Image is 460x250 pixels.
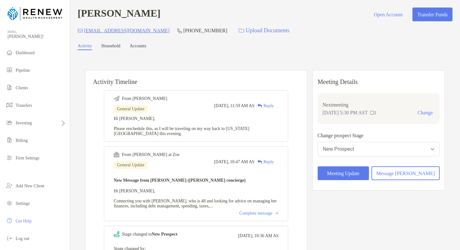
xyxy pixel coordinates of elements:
[114,152,120,158] img: Event icon
[323,146,354,152] div: New Prospect
[114,96,120,102] img: Event icon
[6,182,13,189] img: add_new_client icon
[254,233,279,238] span: 10:36 AM AS
[114,189,277,208] span: Hi [PERSON_NAME], Connecting you with [PERSON_NAME], who is 48 and looking for advice on managing...
[177,28,182,33] img: Phone Icon
[16,103,32,108] span: Transfers
[114,105,147,113] div: General Update
[16,50,35,55] span: Dashboard
[85,70,307,86] h6: Activity Timeline
[254,159,274,165] div: Reply
[235,24,293,37] a: Upload Documents
[122,232,177,237] div: Stage changed to
[6,49,13,56] img: dashboard icon
[371,166,440,180] button: Message [PERSON_NAME]
[84,27,170,34] p: [EMAIL_ADDRESS][DOMAIN_NAME]
[369,8,407,21] button: Open Account
[318,78,440,86] p: Meeting Details
[214,159,229,164] span: [DATE],
[114,231,120,237] img: Event icon
[254,102,274,109] div: Reply
[6,101,13,109] img: transfers icon
[230,159,254,164] span: 10:47 AM AS
[114,161,147,169] div: General Update
[6,66,13,74] img: pipeline icon
[258,160,262,164] img: Reply icon
[239,29,244,33] img: button icon
[16,86,28,90] span: Clients
[16,68,30,73] span: Pipeline
[258,104,262,108] img: Reply icon
[318,132,440,139] p: Change prospect Stage
[114,116,249,136] span: Hi [PERSON_NAME], Please reschedule this, as I will be traveling on my way back to [US_STATE][GEO...
[16,138,28,143] span: Billing
[416,110,435,116] button: Change
[6,154,13,161] img: firm-settings icon
[8,34,66,39] span: [PERSON_NAME]!
[6,199,13,207] img: settings icon
[323,101,435,109] p: Next meeting
[214,103,229,108] span: [DATE],
[78,29,83,33] img: Email Icon
[230,103,254,108] span: 11:59 AM AS
[183,27,227,34] p: [PHONE_NUMBER]
[16,184,44,188] span: Add New Client
[323,109,368,117] p: [DATE] 5:30 PM AST
[101,44,120,50] a: Household
[412,8,452,21] button: Transfer Funds
[130,44,146,50] a: Accounts
[122,152,179,157] div: From [PERSON_NAME] at Zoe
[6,119,13,126] img: investing icon
[152,232,177,237] b: New Prospect
[318,142,440,156] button: New Prospect
[238,233,253,238] span: [DATE],
[370,110,376,115] img: communication type
[16,201,30,206] span: Settings
[6,234,13,242] img: logout icon
[16,156,39,160] span: Firm Settings
[6,136,13,144] img: billing icon
[6,84,13,91] img: clients icon
[431,148,434,150] img: Open dropdown arrow
[122,96,167,101] div: From [PERSON_NAME]
[276,212,279,214] img: Chevron icon
[318,166,369,180] button: Meeting Update
[8,3,62,25] img: Zoe Logo
[114,178,246,183] b: New Message from [PERSON_NAME] ([PERSON_NAME] concierge)
[6,217,13,224] img: get-help icon
[78,44,92,50] a: Activity
[78,8,161,21] h4: [PERSON_NAME]
[239,211,279,216] div: Complete message
[16,219,32,223] span: Get Help
[16,121,32,125] span: Investing
[16,236,29,241] span: Log out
